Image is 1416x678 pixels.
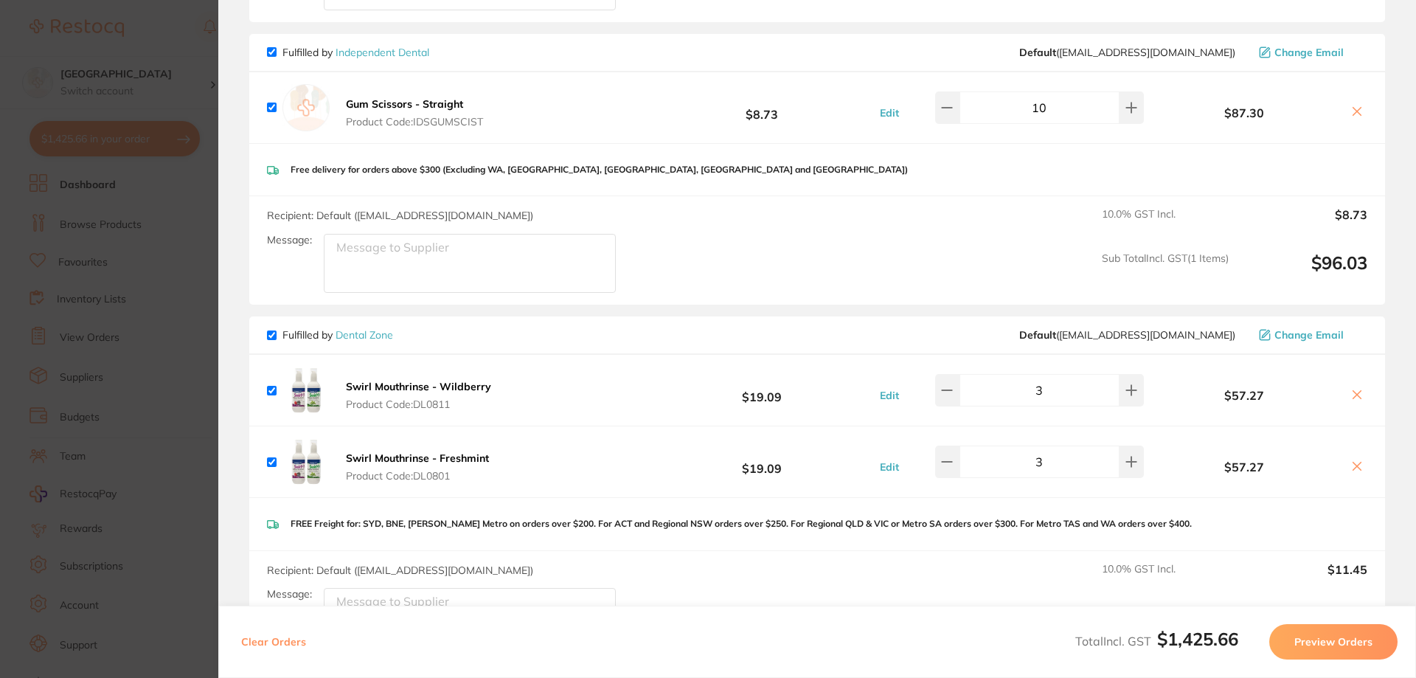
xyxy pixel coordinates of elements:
[336,46,429,59] a: Independent Dental
[875,389,903,402] button: Edit
[237,624,310,660] button: Clear Orders
[282,46,429,58] p: Fulfilled by
[341,452,493,482] button: Swirl Mouthrinse - Freshmint Product Code:DL0801
[652,94,872,122] b: $8.73
[1075,634,1238,648] span: Total Incl. GST
[1274,329,1344,341] span: Change Email
[64,23,262,38] div: Hi [PERSON_NAME],
[282,367,330,414] img: OG5sbm01YQ
[1240,252,1367,293] output: $96.03
[282,438,330,485] img: bjFuOWtsNA
[1102,208,1229,241] span: 10.0 % GST Incl.
[1102,563,1229,595] span: 10.0 % GST Incl.
[282,84,330,131] img: empty.jpg
[1019,328,1056,342] b: Default
[346,398,491,410] span: Product Code: DL0811
[346,470,489,482] span: Product Code: DL0801
[267,564,533,577] span: Recipient: Default ( [EMAIL_ADDRESS][DOMAIN_NAME] )
[1148,460,1341,474] b: $57.27
[1240,563,1367,595] output: $11.45
[652,377,872,404] b: $19.09
[1019,46,1056,59] b: Default
[875,106,903,120] button: Edit
[346,97,463,111] b: Gum Scissors - Straight
[1157,628,1238,650] b: $1,425.66
[33,27,57,50] img: Profile image for Restocq
[1102,252,1229,293] span: Sub Total Incl. GST ( 1 Items)
[1148,106,1341,120] b: $87.30
[267,588,312,601] label: Message:
[336,328,393,342] a: Dental Zone
[64,66,262,153] div: 🌱Get 20% off all RePractice products on Restocq until [DATE]. Simply head to Browse Products and ...
[267,209,533,222] span: Recipient: Default ( [EMAIL_ADDRESS][DOMAIN_NAME] )
[346,380,491,393] b: Swirl Mouthrinse - Wildberry
[64,125,254,151] i: Discount will be applied on the supplier’s end.
[1254,46,1367,59] button: Change Email
[282,329,393,341] p: Fulfilled by
[1240,208,1367,241] output: $8.73
[1269,624,1398,660] button: Preview Orders
[64,44,262,59] div: Choose a greener path in healthcare!
[346,116,483,128] span: Product Code: IDSGUMSCIST
[341,97,487,128] button: Gum Scissors - Straight Product Code:IDSGUMSCIST
[22,13,273,273] div: message notification from Restocq, 48m ago. Hi James, Choose a greener path in healthcare! 🌱Get 2...
[341,380,496,411] button: Swirl Mouthrinse - Wildberry Product Code:DL0811
[1019,46,1235,58] span: orders@independentdental.com.au
[291,165,908,175] p: Free delivery for orders above $300 (Excluding WA, [GEOGRAPHIC_DATA], [GEOGRAPHIC_DATA], [GEOGRAP...
[1019,329,1235,341] span: hello@dentalzone.com.au
[64,250,262,263] p: Message from Restocq, sent 48m ago
[1148,389,1341,402] b: $57.27
[1254,328,1367,342] button: Change Email
[652,449,872,476] b: $19.09
[346,452,489,465] b: Swirl Mouthrinse - Freshmint
[267,234,312,246] label: Message:
[1274,46,1344,58] span: Change Email
[875,460,903,474] button: Edit
[64,23,262,244] div: Message content
[291,519,1192,529] p: FREE Freight for: SYD, BNE, [PERSON_NAME] Metro on orders over $200. For ACT and Regional NSW ord...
